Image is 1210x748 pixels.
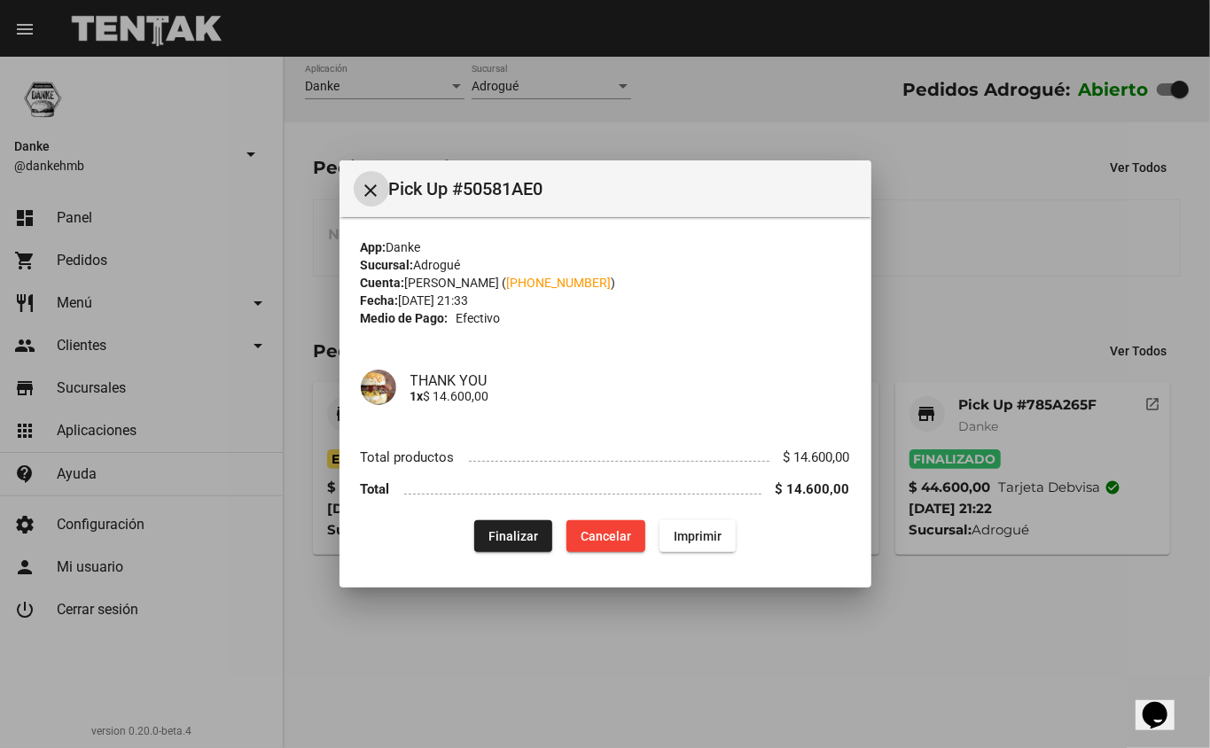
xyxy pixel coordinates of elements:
[566,520,645,552] button: Cancelar
[674,529,722,543] span: Imprimir
[581,529,631,543] span: Cancelar
[410,389,850,403] p: $ 14.600,00
[410,372,850,389] h4: THANK YOU
[361,274,850,292] div: [PERSON_NAME] ( )
[361,292,850,309] div: [DATE] 21:33
[354,171,389,206] button: Cerrar
[361,293,399,308] strong: Fecha:
[389,175,857,203] span: Pick Up #50581AE0
[410,389,424,403] b: 1x
[474,520,552,552] button: Finalizar
[660,520,736,552] button: Imprimir
[507,276,612,290] a: [PHONE_NUMBER]
[361,370,396,405] img: 48a15a04-7897-44e6-b345-df5d36d107ba.png
[361,258,414,272] strong: Sucursal:
[361,240,386,254] strong: App:
[361,309,449,327] strong: Medio de Pago:
[456,309,500,327] span: Efectivo
[1136,677,1192,730] iframe: chat widget
[361,440,850,473] li: Total productos $ 14.600,00
[361,180,382,201] mat-icon: Cerrar
[488,529,538,543] span: Finalizar
[361,238,850,256] div: Danke
[361,473,850,506] li: Total $ 14.600,00
[361,256,850,274] div: Adrogué
[361,276,405,290] strong: Cuenta:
